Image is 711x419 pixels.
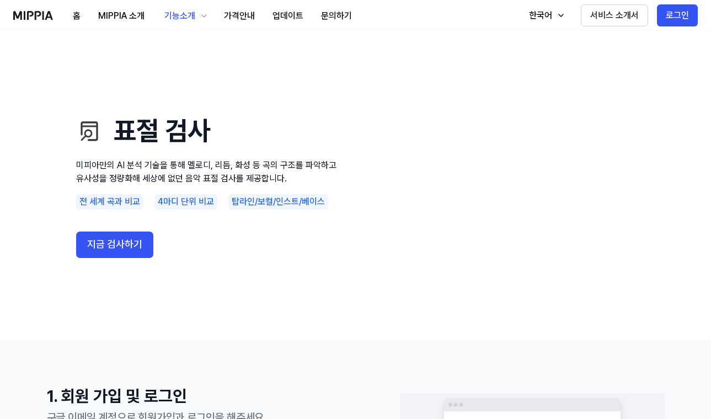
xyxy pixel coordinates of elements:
h1: 표절 검사 [76,112,341,149]
div: 4마디 단위 비교 [154,194,217,209]
button: 지금 검사하기 [76,232,153,258]
a: 업데이트 [264,1,312,31]
button: 한국어 [518,4,572,26]
button: 기능소개 [153,1,215,31]
button: MIPPIA 소개 [89,5,153,27]
p: 미피아만의 AI 분석 기술을 통해 멜로디, 리듬, 화성 등 곡의 구조를 파악하고 유사성을 정량화해 세상에 없던 음악 표절 검사를 제공합니다. [76,159,341,185]
button: 홈 [64,5,89,27]
button: 서비스 소개서 [581,4,648,26]
div: 전 세계 곡과 비교 [76,194,143,209]
button: 문의하기 [312,5,361,27]
div: 탑라인/보컬/인스트/베이스 [228,194,328,209]
button: 가격안내 [215,5,264,27]
img: logo [13,11,53,20]
button: 로그인 [657,4,698,26]
div: 한국어 [527,9,554,22]
h1: 1. 회원 가입 및 로그인 [47,384,312,409]
button: 업데이트 [264,5,312,27]
div: 기능소개 [162,9,197,23]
